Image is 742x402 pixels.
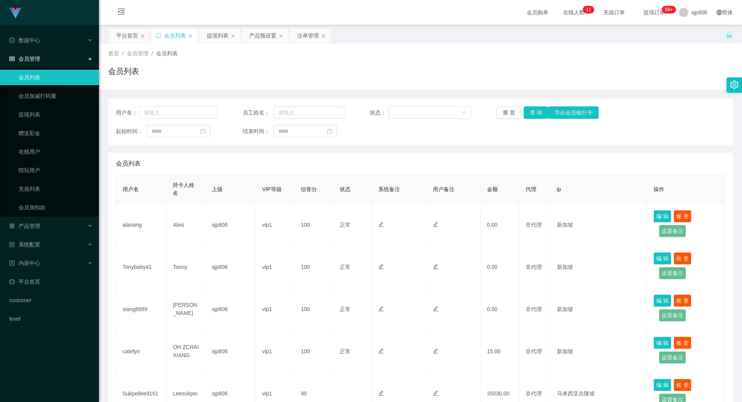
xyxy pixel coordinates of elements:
[256,288,294,330] td: vip1
[340,348,351,354] span: 正常
[262,186,282,192] span: VIP等级
[674,337,691,349] button: 账 变
[297,28,319,43] div: 注单管理
[108,0,134,25] i: 图标: menu-fold
[674,210,691,222] button: 账 变
[231,34,235,38] i: 图标: close
[487,186,498,192] span: 金额
[551,288,648,330] td: 新加坡
[19,163,93,178] a: 陪玩用户
[167,288,205,330] td: [PERSON_NAME]
[167,246,205,288] td: Tonny
[9,56,15,62] i: 图标: table
[526,222,542,228] span: 非代理
[433,186,454,192] span: 用户备注
[557,186,561,192] span: ip
[123,186,139,192] span: 用户名
[164,28,186,43] div: 会员列表
[9,293,93,308] a: customer
[586,6,589,14] p: 1
[433,306,438,311] i: 图标: edit
[116,28,138,43] div: 平台首页
[9,223,15,229] i: 图标: appstore-o
[19,107,93,122] a: 提现列表
[654,379,671,391] button: 编 辑
[433,390,438,396] i: 图标: edit
[206,288,256,330] td: xjp806
[583,6,594,14] sup: 11
[378,348,384,354] i: 图标: edit
[9,260,40,266] span: 内容中心
[139,106,218,119] input: 请输入
[206,246,256,288] td: xjp806
[206,204,256,246] td: xjp806
[433,348,438,354] i: 图标: edit
[200,128,206,134] i: 图标: calendar
[433,222,438,227] i: 图标: edit
[559,10,589,15] span: 在线人数
[378,222,384,227] i: 图标: edit
[462,110,466,116] i: 图标: down
[256,330,294,373] td: vip1
[274,106,344,119] input: 请输入
[378,306,384,311] i: 图标: edit
[654,210,671,222] button: 编 辑
[716,10,722,15] i: 图标: global
[19,181,93,197] a: 充值列表
[551,330,648,373] td: 新加坡
[370,109,389,117] span: 状态：
[548,106,599,119] button: 导出会员银行卡
[167,204,205,246] td: Alvis
[173,182,194,196] span: 持卡人姓名
[654,337,671,349] button: 编 辑
[481,330,519,373] td: 15.00
[481,246,519,288] td: 0.00
[659,351,686,364] button: 设置备注
[249,28,276,43] div: 产品预设置
[481,288,519,330] td: 0.00
[19,125,93,141] a: 赠送彩金
[108,50,119,56] span: 首页
[730,80,739,89] i: 图标: setting
[116,159,141,168] span: 会员列表
[140,34,145,38] i: 图标: close
[654,186,664,192] span: 操作
[674,252,691,265] button: 账 变
[433,264,438,269] i: 图标: edit
[243,109,274,117] span: 员工姓名：
[599,10,629,15] span: 充值订单
[108,65,139,77] h1: 会员列表
[19,70,93,85] a: 会员列表
[122,50,124,56] span: /
[551,246,648,288] td: 新加坡
[659,225,686,237] button: 设置备注
[207,28,228,43] div: 提现列表
[340,222,351,228] span: 正常
[526,348,542,354] span: 非代理
[206,330,256,373] td: xjp806
[524,106,548,119] button: 查 询
[9,242,15,247] i: 图标: form
[497,106,521,119] button: 重 置
[9,38,15,43] i: 图标: check-circle-o
[156,50,178,56] span: 会员列表
[640,10,669,15] span: 提现订单
[654,294,671,307] button: 编 辑
[256,204,294,246] td: vip1
[340,264,351,270] span: 正常
[9,37,40,43] span: 数据中心
[321,34,326,38] i: 图标: close
[256,246,294,288] td: vip1
[19,88,93,104] a: 会员加减打码量
[659,267,686,279] button: 设置备注
[481,204,519,246] td: 0.00
[9,260,15,266] i: 图标: profile
[116,204,167,246] td: alanang
[212,186,223,192] span: 上级
[301,186,317,192] span: 信誉分
[151,50,153,56] span: /
[9,311,93,327] a: level
[378,186,400,192] span: 系统备注
[674,294,691,307] button: 账 变
[526,306,542,312] span: 非代理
